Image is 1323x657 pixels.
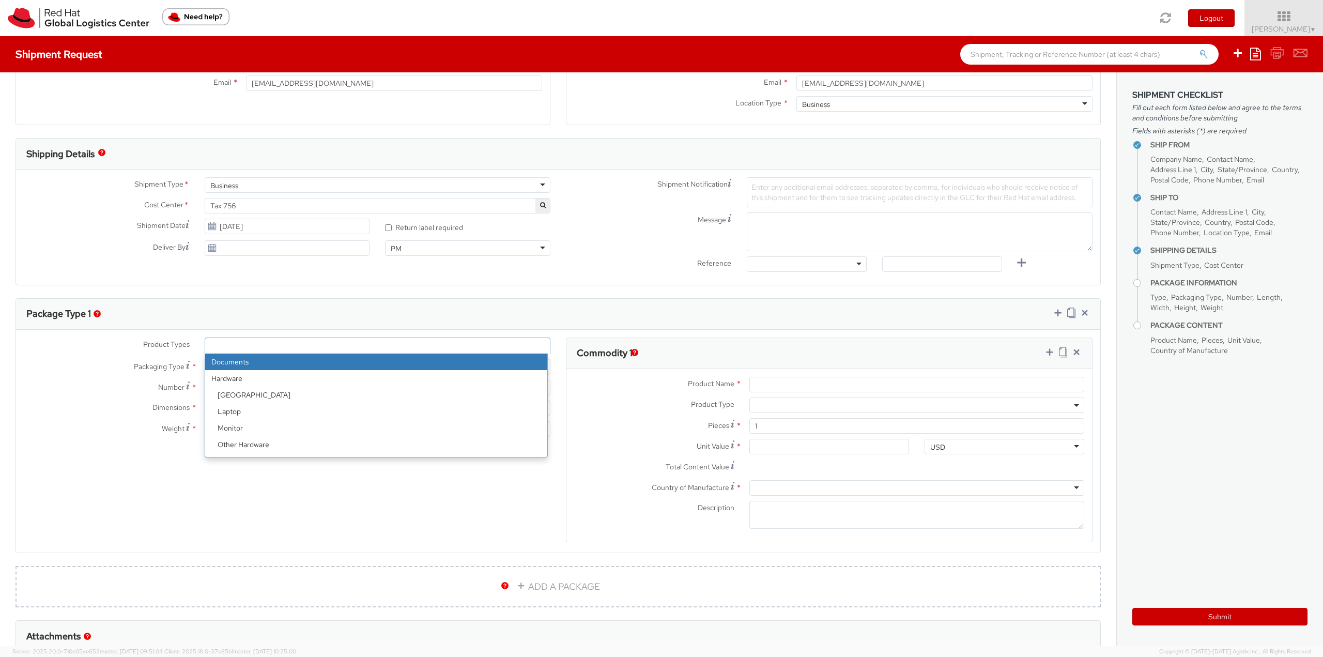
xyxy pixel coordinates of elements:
[666,462,729,471] span: Total Content Value
[1150,194,1307,202] h4: Ship To
[205,370,547,486] li: Hardware
[211,387,547,403] li: [GEOGRAPHIC_DATA]
[385,224,392,231] input: Return label required
[1252,24,1316,34] span: [PERSON_NAME]
[143,340,190,349] span: Product Types
[698,215,726,224] span: Message
[1159,648,1311,656] span: Copyright © [DATE]-[DATE] Agistix Inc., All Rights Reserved
[577,348,633,358] h3: Commodity 1
[137,220,186,231] span: Shipment Date
[1150,141,1307,149] h4: Ship From
[1150,303,1170,312] span: Width
[158,383,184,392] span: Number
[8,8,149,28] img: rh-logistics-00dfa346123c4ec078e1.svg
[1235,218,1273,227] span: Postal Code
[1150,175,1189,185] span: Postal Code
[144,200,183,211] span: Cost Center
[391,243,402,254] div: PM
[16,566,1101,607] a: ADD A PACKAGE
[1201,303,1223,312] span: Weight
[210,180,238,191] div: Business
[1150,322,1307,329] h4: Package Content
[802,99,830,110] div: Business
[1150,155,1202,164] span: Company Name
[1132,126,1307,136] span: Fields with asterisks (*) are required
[1257,293,1281,302] span: Length
[1150,279,1307,287] h4: Package Information
[205,370,547,387] strong: Hardware
[1202,335,1223,345] span: Pieces
[1226,293,1252,302] span: Number
[233,648,296,655] span: master, [DATE] 10:25:00
[1205,218,1230,227] span: Country
[100,648,163,655] span: master, [DATE] 09:51:04
[211,453,547,469] li: Server
[211,436,547,453] li: Other Hardware
[1188,9,1235,27] button: Logout
[1174,303,1196,312] span: Height
[930,442,945,452] div: USD
[12,648,163,655] span: Server: 2025.20.0-710e05ee653
[153,242,186,253] span: Deliver By
[210,201,545,210] span: Tax 756
[1204,261,1243,270] span: Cost Center
[1193,175,1242,185] span: Phone Number
[1310,25,1316,34] span: ▼
[697,441,729,451] span: Unit Value
[1132,608,1307,625] button: Submit
[652,483,729,492] span: Country of Manufacture
[1201,165,1213,174] span: City
[1202,207,1247,217] span: Address Line 1
[134,362,184,371] span: Packaging Type
[1150,165,1196,174] span: Address Line 1
[213,78,231,87] span: Email
[211,420,547,436] li: Monitor
[1150,293,1166,302] span: Type
[26,149,95,159] h3: Shipping Details
[751,182,1078,202] span: Enter any additional email addresses, separated by comma, for individuals who should receive noti...
[657,179,728,190] span: Shipment Notification
[152,403,190,412] span: Dimensions
[1218,165,1267,174] span: State/Province
[691,400,734,409] span: Product Type
[688,379,734,388] span: Product Name
[26,309,91,319] h3: Package Type 1
[162,8,229,25] button: Need help?
[708,421,729,430] span: Pieces
[16,49,102,60] h4: Shipment Request
[1150,247,1307,254] h4: Shipping Details
[1132,90,1307,100] h3: Shipment Checklist
[1207,155,1253,164] span: Contact Name
[697,258,731,268] span: Reference
[1252,207,1264,217] span: City
[1272,165,1298,174] span: Country
[1254,228,1272,237] span: Email
[1150,218,1200,227] span: State/Province
[1150,207,1197,217] span: Contact Name
[385,221,465,233] label: Return label required
[1150,346,1228,355] span: Country of Manufacture
[1204,228,1250,237] span: Location Type
[1171,293,1222,302] span: Packaging Type
[164,648,296,655] span: Client: 2025.18.0-37e85b1
[1150,335,1197,345] span: Product Name
[26,631,81,641] h3: Attachments
[698,503,734,512] span: Description
[162,424,184,433] span: Weight
[1150,228,1199,237] span: Phone Number
[764,78,781,87] span: Email
[1227,335,1260,345] span: Unit Value
[211,403,547,420] li: Laptop
[134,179,183,191] span: Shipment Type
[1150,261,1199,270] span: Shipment Type
[960,44,1219,65] input: Shipment, Tracking or Reference Number (at least 4 chars)
[735,98,781,108] span: Location Type
[1247,175,1264,185] span: Email
[1132,102,1307,123] span: Fill out each form listed below and agree to the terms and conditions before submitting
[205,198,550,213] span: Tax 756
[205,354,547,370] li: Documents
